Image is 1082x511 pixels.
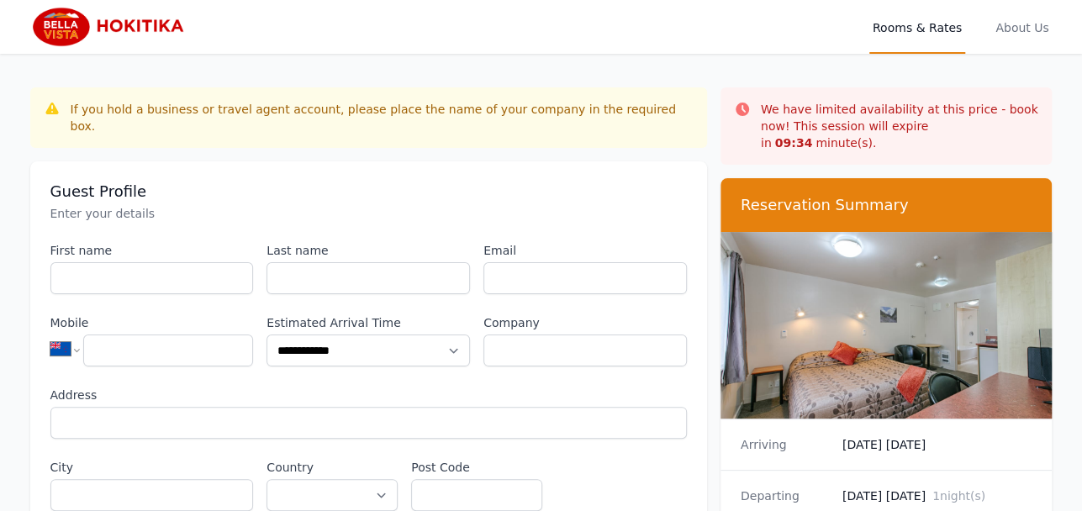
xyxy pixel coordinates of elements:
[411,459,542,476] label: Post Code
[483,314,687,331] label: Company
[741,436,829,453] dt: Arriving
[267,459,398,476] label: Country
[741,487,829,504] dt: Departing
[483,242,687,259] label: Email
[30,7,192,47] img: Bella Vista Hokitika
[267,314,470,331] label: Estimated Arrival Time
[50,182,687,202] h3: Guest Profile
[50,205,687,222] p: Enter your details
[761,101,1039,151] p: We have limited availability at this price - book now! This session will expire in minute(s).
[50,314,254,331] label: Mobile
[267,242,470,259] label: Last name
[741,195,1032,215] h3: Reservation Summary
[932,489,985,503] span: 1 night(s)
[50,387,687,403] label: Address
[71,101,694,134] div: If you hold a business or travel agent account, please place the name of your company in the requ...
[720,232,1053,419] img: Superior Studio
[775,136,813,150] strong: 09 : 34
[842,487,1032,504] dd: [DATE] [DATE]
[842,436,1032,453] dd: [DATE] [DATE]
[50,459,254,476] label: City
[50,242,254,259] label: First name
